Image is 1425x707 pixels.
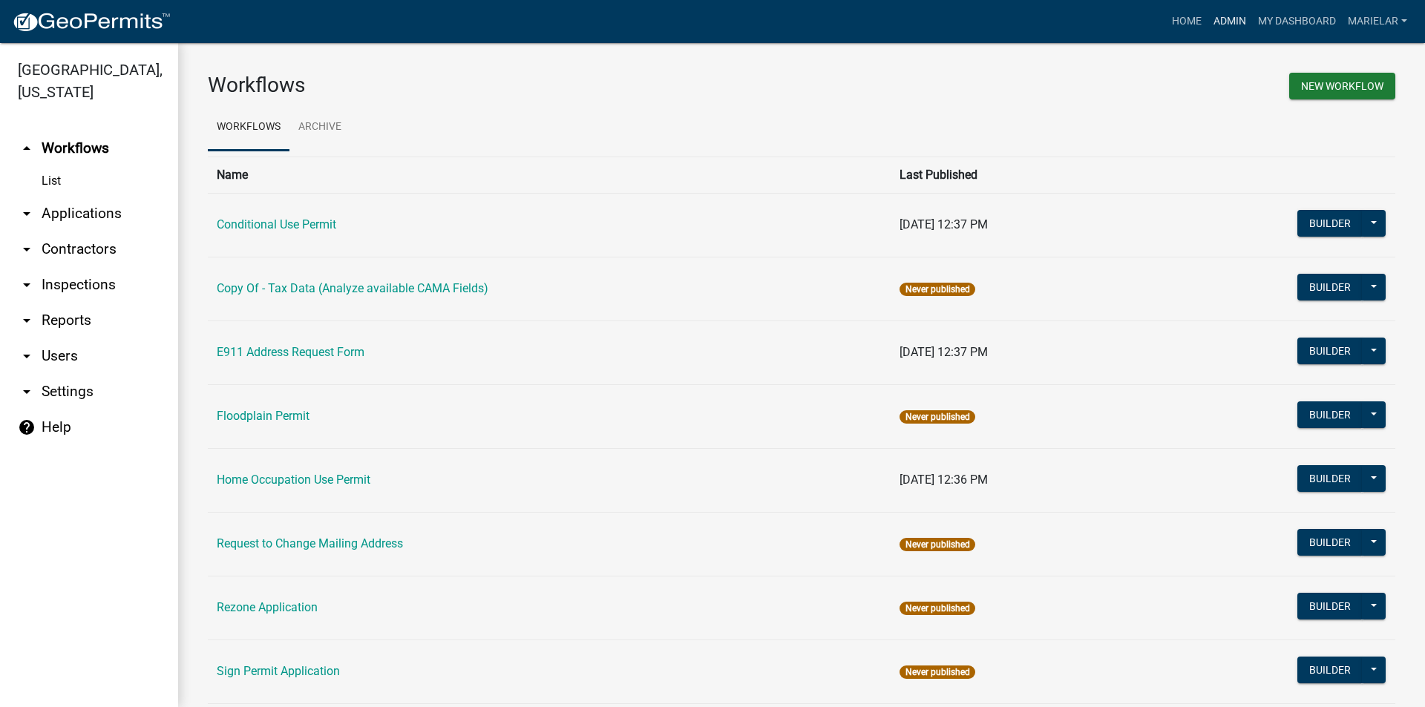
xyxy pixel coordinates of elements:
th: Name [208,157,891,193]
span: Never published [900,602,974,615]
a: Copy Of - Tax Data (Analyze available CAMA Fields) [217,281,488,295]
a: Workflows [208,104,289,151]
span: [DATE] 12:37 PM [900,217,988,231]
i: arrow_drop_down [18,383,36,401]
a: Sign Permit Application [217,664,340,678]
i: help [18,418,36,436]
a: My Dashboard [1252,7,1342,36]
i: arrow_drop_down [18,312,36,329]
button: Builder [1297,401,1363,428]
a: Archive [289,104,350,151]
i: arrow_drop_down [18,240,36,258]
a: Home Occupation Use Permit [217,473,370,487]
a: Conditional Use Permit [217,217,336,231]
span: Never published [900,410,974,424]
button: Builder [1297,657,1363,683]
button: Builder [1297,274,1363,300]
button: Builder [1297,593,1363,619]
button: Builder [1297,210,1363,237]
a: E911 Address Request Form [217,345,364,359]
button: Builder [1297,338,1363,364]
span: Never published [900,538,974,551]
span: Never published [900,283,974,296]
span: [DATE] 12:36 PM [900,473,988,487]
a: Home [1166,7,1208,36]
a: Rezone Application [217,600,318,614]
button: Builder [1297,529,1363,556]
button: Builder [1297,465,1363,492]
a: Request to Change Mailing Address [217,536,403,550]
span: Never published [900,665,974,679]
button: New Workflow [1289,73,1395,99]
i: arrow_drop_down [18,205,36,223]
i: arrow_drop_down [18,347,36,365]
span: [DATE] 12:37 PM [900,345,988,359]
a: marielar [1342,7,1413,36]
th: Last Published [891,157,1141,193]
i: arrow_drop_up [18,139,36,157]
i: arrow_drop_down [18,276,36,294]
a: Floodplain Permit [217,409,309,423]
h3: Workflows [208,73,790,98]
a: Admin [1208,7,1252,36]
